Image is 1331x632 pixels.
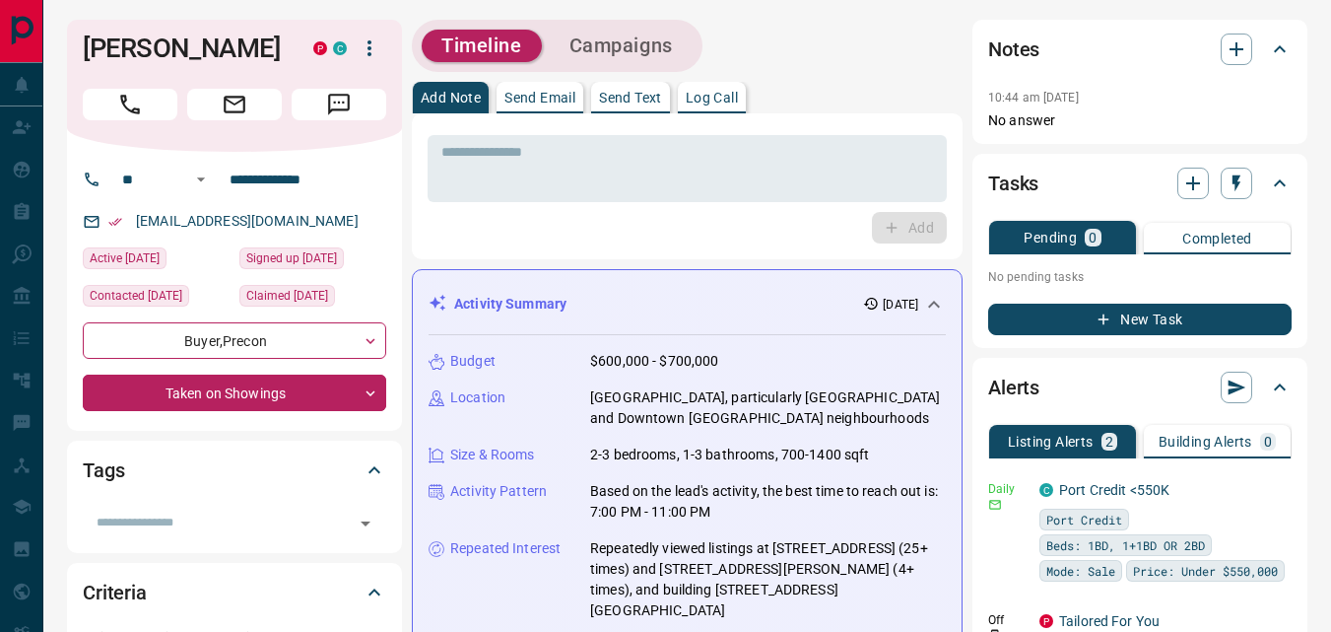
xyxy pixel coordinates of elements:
p: Pending [1024,231,1077,245]
p: 10:44 am [DATE] [988,91,1079,105]
div: Fri Dec 20 2024 [83,285,230,313]
svg: Email Verified [108,215,122,229]
span: Active [DATE] [90,248,160,268]
p: Send Text [599,91,662,105]
h2: Notes [988,34,1039,65]
span: Email [187,89,282,120]
div: Activity Summary[DATE] [429,286,946,322]
p: Size & Rooms [450,445,535,465]
div: Alerts [988,364,1292,411]
div: Notes [988,26,1292,73]
span: Price: Under $550,000 [1133,561,1278,581]
div: condos.ca [333,41,347,55]
p: Listing Alerts [1008,435,1094,449]
svg: Email [988,498,1002,512]
p: Off [988,611,1028,629]
div: Tags [83,447,386,494]
button: Timeline [422,30,542,62]
p: 0 [1264,435,1272,449]
span: Mode: Sale [1046,561,1115,581]
div: property.ca [1039,614,1053,628]
button: Open [352,510,379,537]
a: Port Credit <550K [1059,482,1169,498]
p: No answer [988,110,1292,131]
p: $600,000 - $700,000 [590,351,719,372]
a: Tailored For You [1059,613,1160,629]
p: Location [450,387,505,408]
div: Tue Dec 17 2024 [239,247,386,275]
p: Budget [450,351,496,372]
p: No pending tasks [988,262,1292,292]
p: Log Call [686,91,738,105]
p: Repeatedly viewed listings at [STREET_ADDRESS] (25+ times) and [STREET_ADDRESS][PERSON_NAME] (4+ ... [590,538,946,621]
h2: Tasks [988,168,1038,199]
p: Daily [988,480,1028,498]
p: [DATE] [883,296,918,314]
p: [GEOGRAPHIC_DATA], particularly [GEOGRAPHIC_DATA] and Downtown [GEOGRAPHIC_DATA] neighbourhoods [590,387,946,429]
div: property.ca [313,41,327,55]
a: [EMAIL_ADDRESS][DOMAIN_NAME] [136,213,359,229]
div: Wed Dec 18 2024 [239,285,386,313]
h1: [PERSON_NAME] [83,33,284,64]
p: Based on the lead's activity, the best time to reach out is: 7:00 PM - 11:00 PM [590,481,946,523]
p: Add Note [421,91,481,105]
div: Taken on Showings [83,375,386,411]
div: Buyer , Precon [83,322,386,359]
p: Repeated Interest [450,538,561,559]
p: 0 [1089,231,1097,245]
p: 2-3 bedrooms, 1-3 bathrooms, 700-1400 sqft [590,445,870,465]
span: Call [83,89,177,120]
p: Activity Pattern [450,481,547,502]
span: Port Credit [1046,510,1122,529]
div: condos.ca [1039,483,1053,497]
div: Tasks [988,160,1292,207]
span: Beds: 1BD, 1+1BD OR 2BD [1046,535,1205,555]
button: Open [189,168,213,191]
span: Contacted [DATE] [90,286,182,306]
p: 2 [1105,435,1113,449]
p: Activity Summary [454,294,566,315]
span: Signed up [DATE] [246,248,337,268]
button: Campaigns [550,30,693,62]
p: Send Email [504,91,575,105]
p: Completed [1182,232,1252,246]
span: Message [292,89,386,120]
div: Criteria [83,569,386,616]
h2: Alerts [988,372,1039,403]
h2: Criteria [83,577,147,608]
button: New Task [988,304,1292,335]
span: Claimed [DATE] [246,286,328,306]
h2: Tags [83,455,124,486]
p: Building Alerts [1159,435,1252,449]
div: Mon Oct 06 2025 [83,247,230,275]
